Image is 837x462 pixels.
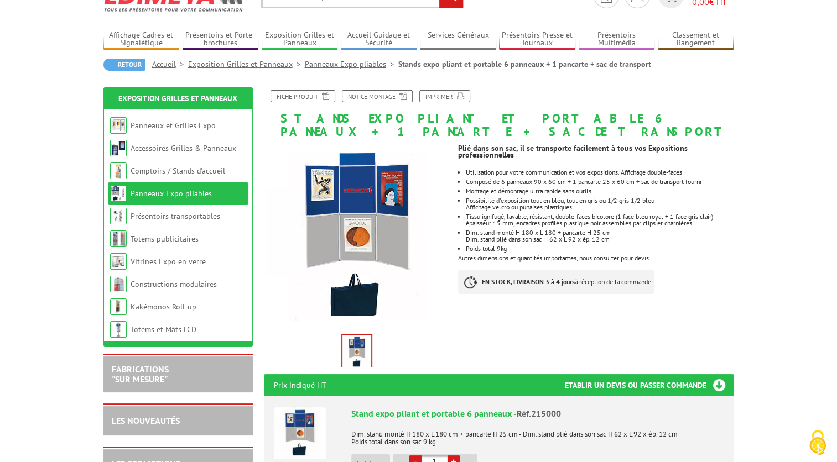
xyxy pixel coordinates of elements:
a: Présentoirs Multimédia [579,30,655,49]
a: Kakémonos Roll-up [131,302,196,312]
a: Accessoires Grilles & Panneaux [131,143,236,153]
h1: Stands expo pliant et portable 6 panneaux + 1 pancarte + sac de transport [256,90,742,138]
a: Présentoirs Presse et Journaux [499,30,575,49]
img: Totems publicitaires [110,230,127,247]
a: Fiche produit [271,90,335,102]
li: Stands expo pliant et portable 6 panneaux + 1 pancarte + sac de transport [398,59,651,70]
a: Panneaux et Grilles Expo [131,120,216,130]
div: Stand expo pliant et portable 6 panneaux - [351,407,724,420]
a: Totems publicitaires [131,234,199,244]
img: panneaux_pliables_215000_6_panneaux_contour_gris_2.jpg [342,335,371,369]
a: Présentoirs transportables [131,211,220,221]
button: Cookies (fenêtre modale) [798,424,837,462]
li: Utilisation pour votre communication et vos expositions. Affichage double-faces [466,169,734,176]
a: Classement et Rangement [658,30,734,49]
img: Constructions modulaires [110,276,127,292]
a: Retour [103,59,145,71]
li: Tissu ignifugé, lavable, résistant, double-faces bicolore (1 face bleu royal + 1 face gris clair)... [466,213,734,227]
a: Notice Montage [342,90,413,102]
img: Accessoires Grilles & Panneaux [110,140,127,156]
a: Accueil Guidage et Sécurité [341,30,417,49]
a: Exposition Grilles et Panneaux [118,93,237,103]
a: Accueil [152,59,188,69]
a: Exposition Grilles et Panneaux [188,59,305,69]
li: Dim. stand monté H 180 x L 180 + pancarte H 25 cm Dim. stand plié dans son sac H 62 x L 92 x ép. ... [466,229,734,243]
img: Vitrines Expo en verre [110,253,127,270]
a: Exposition Grilles et Panneaux [262,30,338,49]
img: Panneaux Expo pliables [110,185,127,202]
p: Prix indiqué HT [274,374,326,396]
a: Totems et Mâts LCD [131,324,196,334]
a: Affichage Cadres et Signalétique [103,30,180,49]
h3: Etablir un devis ou passer commande [565,374,734,396]
strong: EN STOCK, LIVRAISON 3 à 4 jours [482,277,575,286]
span: Réf.215000 [517,408,561,419]
li: Montage et démontage ultra rapide sans outils [466,188,734,195]
p: Dim. stand monté H 180 x L 180 cm + pancarte H 25 cm - Dim. stand plié dans son sac H 62 x L 92 x... [351,423,724,446]
a: Panneaux Expo pliables [305,59,398,69]
a: Présentoirs et Porte-brochures [183,30,259,49]
img: Comptoirs / Stands d'accueil [110,162,127,179]
a: FABRICATIONS"Sur Mesure" [112,364,169,385]
a: Vitrines Expo en verre [131,256,206,266]
img: Totems et Mâts LCD [110,321,127,338]
a: Services Généraux [420,30,496,49]
li: Possibilité d'exposition tout en bleu, tout en gris ou 1/2 gris 1/2 bleu Affichage velcro ou puna... [466,197,734,211]
img: Panneaux et Grilles Expo [110,117,127,134]
li: Poids total 9kg [466,245,734,252]
img: Présentoirs transportables [110,208,127,224]
a: Comptoirs / Stands d'accueil [131,166,225,176]
li: Composé de 6 panneaux 90 x 60 cm + 1 pancarte 25 x 60 cm + sac de transport fourni [466,179,734,185]
a: Imprimer [419,90,470,102]
div: Autres dimensions et quantités importantes, nous consulter pour devis [458,138,742,305]
img: Cookies (fenêtre modale) [804,429,831,456]
img: panneaux_pliables_215000_6_panneaux_contour_gris_2.jpg [264,144,450,330]
p: à réception de la commande [458,270,654,294]
a: Constructions modulaires [131,279,217,289]
a: LES NOUVEAUTÉS [112,415,180,426]
strong: Plié dans son sac, il se transporte facilement à tous vos Expositions professionnelles [458,143,688,160]
a: Panneaux Expo pliables [131,188,212,198]
img: Stand expo pliant et portable 6 panneaux [274,407,326,459]
img: Kakémonos Roll-up [110,298,127,315]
